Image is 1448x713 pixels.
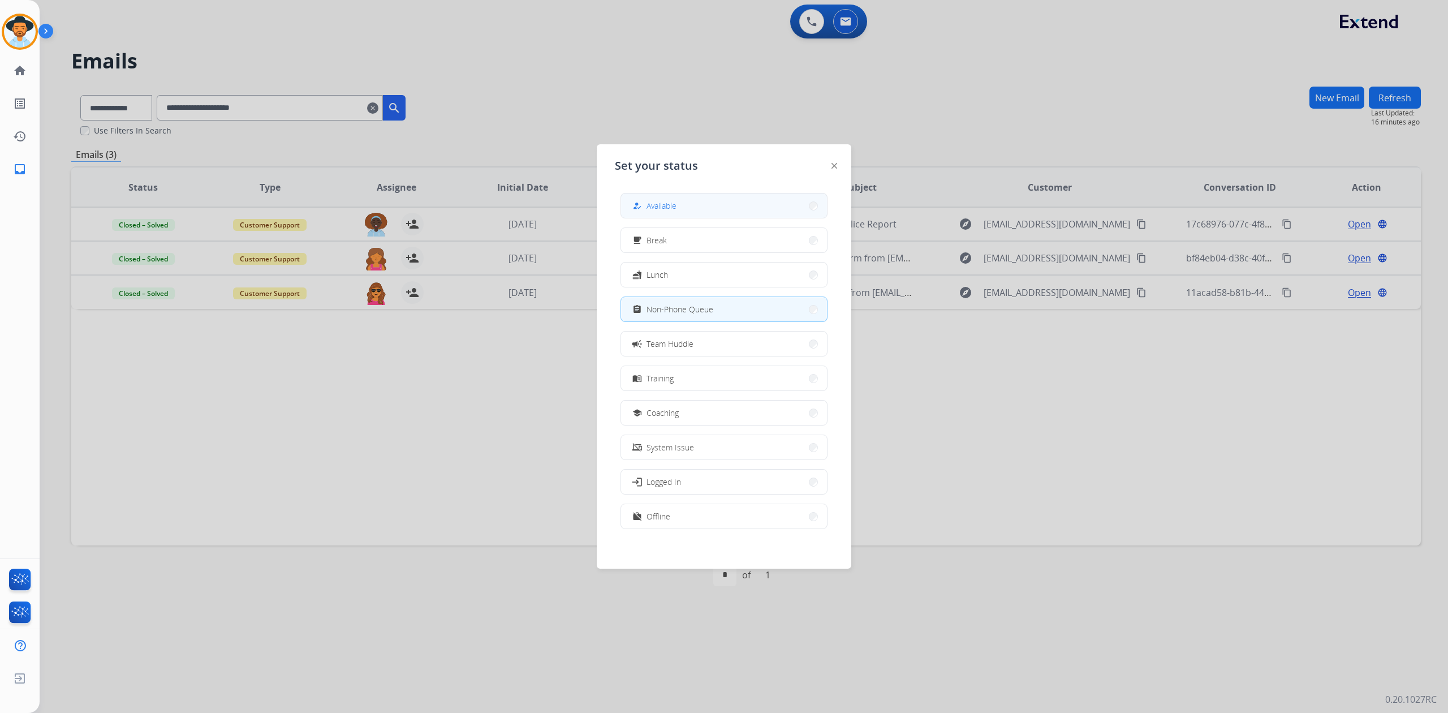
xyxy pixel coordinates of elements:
button: Coaching [621,401,827,425]
span: Available [647,200,676,212]
button: Break [621,228,827,252]
img: close-button [831,163,837,169]
button: Training [621,366,827,390]
mat-icon: assignment [632,304,642,314]
button: Available [621,194,827,218]
mat-icon: phonelink_off [632,443,642,452]
mat-icon: history [13,130,27,143]
span: Non-Phone Queue [647,303,713,315]
mat-icon: menu_book [632,373,642,383]
span: System Issue [647,441,694,453]
img: avatar [4,16,36,48]
button: Non-Phone Queue [621,297,827,321]
span: Training [647,372,674,384]
span: Set your status [615,158,698,174]
mat-icon: fastfood [632,270,642,280]
button: Team Huddle [621,332,827,356]
mat-icon: work_off [632,512,642,521]
mat-icon: inbox [13,162,27,176]
button: System Issue [621,435,827,459]
p: 0.20.1027RC [1385,693,1437,706]
span: Logged In [647,476,681,488]
mat-icon: campaign [631,338,643,349]
span: Coaching [647,407,679,419]
mat-icon: free_breakfast [632,235,642,245]
mat-icon: login [631,476,643,487]
mat-icon: list_alt [13,97,27,110]
button: Lunch [621,263,827,287]
mat-icon: school [632,408,642,418]
mat-icon: how_to_reg [632,201,642,211]
button: Logged In [621,470,827,494]
mat-icon: home [13,64,27,78]
button: Offline [621,504,827,529]
span: Offline [647,510,670,522]
span: Lunch [647,269,668,281]
span: Team Huddle [647,338,693,350]
span: Break [647,234,667,246]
